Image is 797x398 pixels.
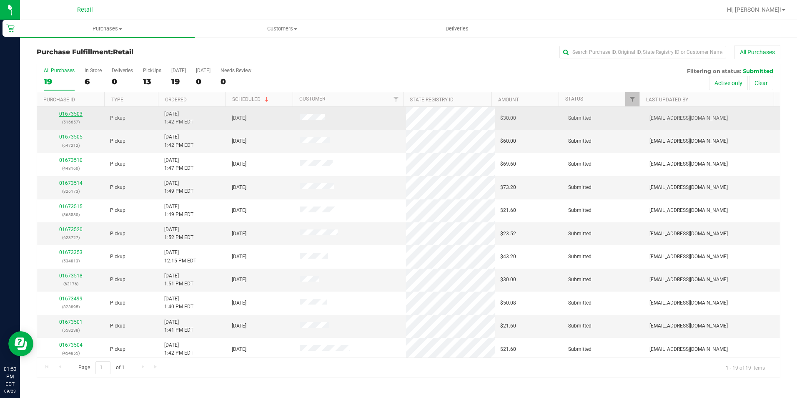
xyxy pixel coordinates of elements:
[164,318,193,334] span: [DATE] 1:41 PM EDT
[164,272,193,288] span: [DATE] 1:51 PM EDT
[498,97,519,103] a: Amount
[500,184,516,191] span: $73.20
[568,299,591,307] span: Submitted
[709,76,748,90] button: Active only
[232,137,246,145] span: [DATE]
[4,388,16,394] p: 09/23
[649,184,728,191] span: [EMAIL_ADDRESS][DOMAIN_NAME]
[568,253,591,261] span: Submitted
[143,77,161,86] div: 13
[568,184,591,191] span: Submitted
[568,276,591,284] span: Submitted
[649,253,728,261] span: [EMAIL_ADDRESS][DOMAIN_NAME]
[743,68,773,74] span: Submitted
[42,118,100,126] p: (516657)
[4,365,16,388] p: 01:53 PM EDT
[568,230,591,238] span: Submitted
[164,203,193,219] span: [DATE] 1:49 PM EDT
[727,6,781,13] span: Hi, [PERSON_NAME]!
[568,137,591,145] span: Submitted
[500,322,516,330] span: $21.60
[299,96,325,102] a: Customer
[110,230,125,238] span: Pickup
[110,253,125,261] span: Pickup
[221,77,251,86] div: 0
[110,137,125,145] span: Pickup
[649,322,728,330] span: [EMAIL_ADDRESS][DOMAIN_NAME]
[389,92,403,106] a: Filter
[568,322,591,330] span: Submitted
[59,180,83,186] a: 01673514
[42,187,100,195] p: (826173)
[232,276,246,284] span: [DATE]
[44,68,75,73] div: All Purchases
[59,157,83,163] a: 01673510
[59,319,83,325] a: 01673501
[164,156,193,172] span: [DATE] 1:47 PM EDT
[719,361,772,374] span: 1 - 19 of 19 items
[232,114,246,122] span: [DATE]
[568,114,591,122] span: Submitted
[500,114,516,122] span: $30.00
[59,296,83,302] a: 01673499
[625,92,639,106] a: Filter
[232,184,246,191] span: [DATE]
[59,204,83,209] a: 01673515
[500,299,516,307] span: $50.08
[500,207,516,214] span: $21.60
[232,160,246,168] span: [DATE]
[85,77,102,86] div: 6
[232,345,246,353] span: [DATE]
[649,114,728,122] span: [EMAIL_ADDRESS][DOMAIN_NAME]
[71,361,131,374] span: Page of 1
[110,345,125,353] span: Pickup
[370,20,544,38] a: Deliveries
[37,48,285,56] h3: Purchase Fulfillment:
[196,68,211,73] div: [DATE]
[143,68,161,73] div: PickUps
[500,160,516,168] span: $69.60
[59,227,83,232] a: 01673520
[112,77,133,86] div: 0
[195,20,369,38] a: Customers
[500,230,516,238] span: $23.52
[110,160,125,168] span: Pickup
[734,45,780,59] button: All Purchases
[43,97,75,103] a: Purchase ID
[649,137,728,145] span: [EMAIL_ADDRESS][DOMAIN_NAME]
[42,234,100,242] p: (623727)
[44,77,75,86] div: 19
[59,342,83,348] a: 01673504
[568,345,591,353] span: Submitted
[164,133,193,149] span: [DATE] 1:42 PM EDT
[59,249,83,255] a: 01673353
[95,361,110,374] input: 1
[110,184,125,191] span: Pickup
[434,25,480,33] span: Deliveries
[568,207,591,214] span: Submitted
[646,97,688,103] a: Last Updated By
[232,207,246,214] span: [DATE]
[500,253,516,261] span: $43.20
[8,331,33,356] iframe: Resource center
[110,114,125,122] span: Pickup
[649,230,728,238] span: [EMAIL_ADDRESS][DOMAIN_NAME]
[232,299,246,307] span: [DATE]
[164,226,193,242] span: [DATE] 1:52 PM EDT
[500,345,516,353] span: $21.60
[112,68,133,73] div: Deliveries
[6,24,15,33] inline-svg: Retail
[59,134,83,140] a: 01673505
[195,25,369,33] span: Customers
[500,137,516,145] span: $60.00
[232,230,246,238] span: [DATE]
[171,77,186,86] div: 19
[687,68,741,74] span: Filtering on status:
[649,207,728,214] span: [EMAIL_ADDRESS][DOMAIN_NAME]
[232,322,246,330] span: [DATE]
[42,280,100,288] p: (63176)
[164,179,193,195] span: [DATE] 1:49 PM EDT
[42,303,100,311] p: (823895)
[164,341,193,357] span: [DATE] 1:42 PM EDT
[559,46,726,58] input: Search Purchase ID, Original ID, State Registry ID or Customer Name...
